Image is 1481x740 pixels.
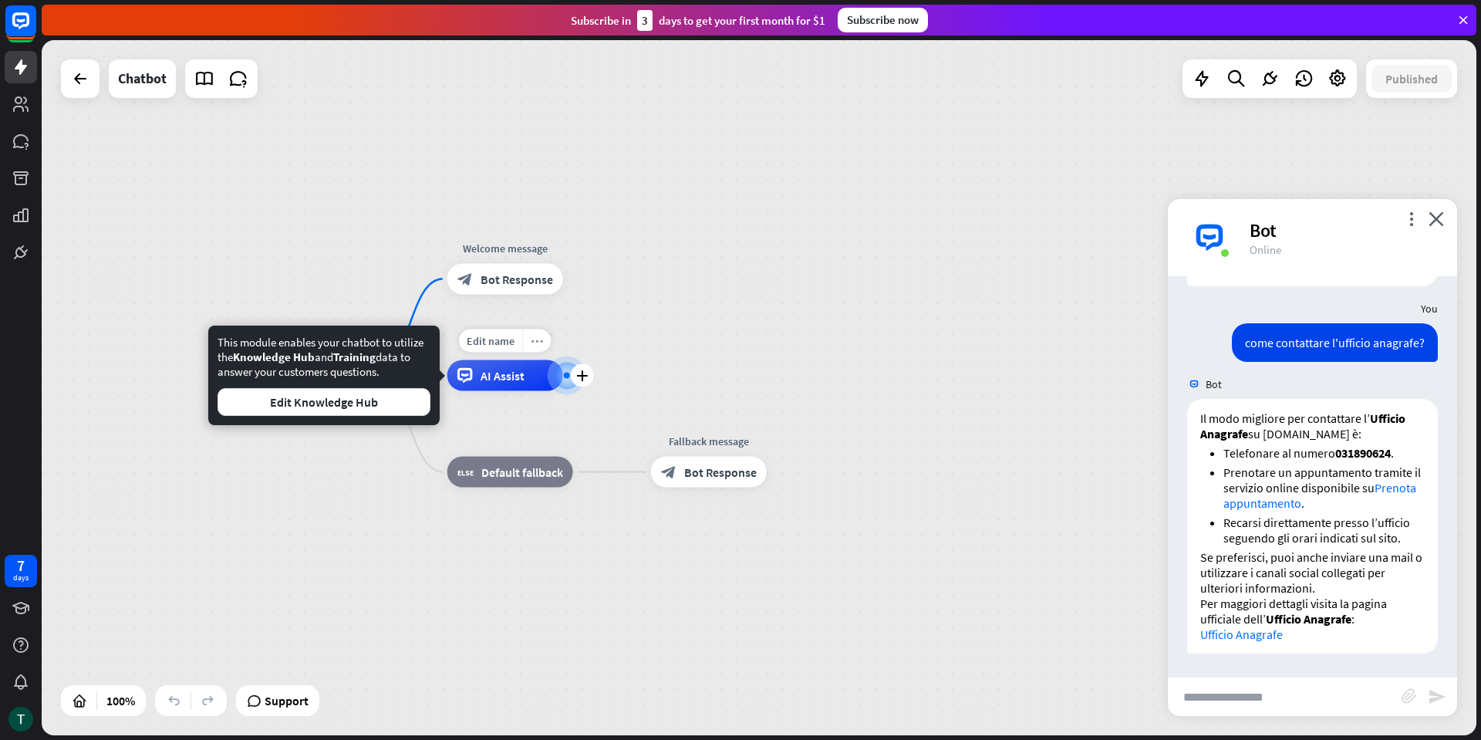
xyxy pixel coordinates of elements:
[531,335,543,346] i: more_horiz
[1250,218,1439,242] div: Bot
[436,241,575,256] div: Welcome message
[571,10,825,31] div: Subscribe in days to get your first month for $1
[576,370,588,381] i: plus
[1206,377,1222,391] span: Bot
[118,59,167,98] div: Chatbot
[17,559,25,573] div: 7
[1402,688,1417,704] i: block_attachment
[637,10,653,31] div: 3
[1200,411,1405,441] strong: Ufficio Anagrafe
[5,555,37,587] a: 7 days
[1232,323,1438,362] div: come contattare l'ufficio anagrafe?
[1421,302,1438,316] span: You
[1250,242,1439,257] div: Online
[1223,515,1425,546] li: Recarsi direttamente presso l’ufficio seguendo gli orari indicati sul sito.
[481,465,563,480] span: Default fallback
[639,434,778,449] div: Fallback message
[233,350,315,364] span: Knowledge Hub
[12,6,59,52] button: Open LiveChat chat widget
[684,465,757,480] span: Bot Response
[218,388,430,416] button: Edit Knowledge Hub
[1200,627,1283,642] a: Ufficio Anagrafe
[1200,549,1425,596] p: Se preferisci, puoi anche inviare una mail o utilizzare i canali social collegati per ulteriori i...
[481,272,553,287] span: Bot Response
[661,465,676,480] i: block_bot_response
[218,335,430,416] div: This module enables your chatbot to utilize the and data to answer your customers questions.
[1200,596,1425,642] p: Per maggiori dettagli visita la pagina ufficiale dell’ :
[1223,465,1425,511] li: Prenotare un appuntamento tramite il servizio online disponibile su .
[481,368,525,384] span: AI Assist
[1335,445,1391,461] strong: 031890624
[1223,480,1416,511] a: Prenota appuntamento
[333,350,376,364] span: Training
[457,272,473,287] i: block_bot_response
[1266,611,1351,627] strong: Ufficio Anagrafe
[1371,65,1452,93] button: Published
[265,688,309,713] span: Support
[1200,411,1425,441] p: Il modo migliore per contattare l’ su [DOMAIN_NAME] è:
[467,334,514,348] span: Edit name
[1223,445,1425,461] li: Telefonare al numero .
[1404,211,1419,226] i: more_vert
[13,573,29,583] div: days
[1429,211,1444,226] i: close
[838,8,928,32] div: Subscribe now
[102,688,140,713] div: 100%
[457,465,474,480] i: block_fallback
[1428,688,1446,706] i: send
